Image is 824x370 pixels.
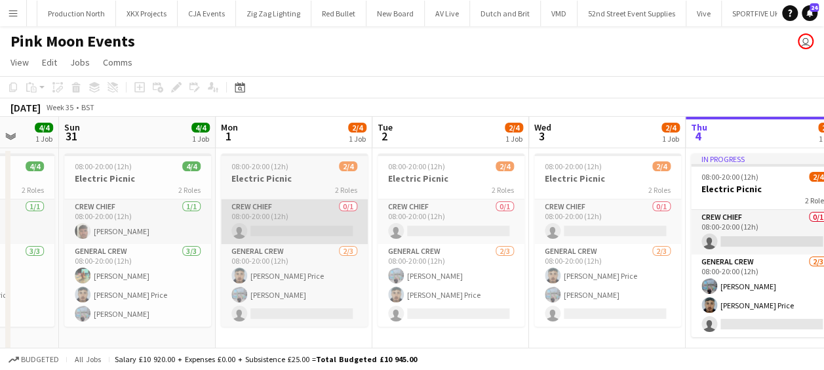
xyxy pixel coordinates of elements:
span: Budgeted [21,355,59,364]
a: 24 [802,5,817,21]
button: Production North [37,1,116,26]
span: Comms [103,56,132,68]
div: Salary £10 920.00 + Expenses £0.00 + Subsistence £25.00 = [115,354,417,364]
span: View [10,56,29,68]
span: All jobs [72,354,104,364]
a: Edit [37,54,62,71]
button: New Board [366,1,425,26]
span: Week 35 [43,102,76,112]
button: 52nd Street Event Supplies [578,1,686,26]
button: CJA Events [178,1,236,26]
h1: Pink Moon Events [10,31,135,51]
button: Red Bullet [311,1,366,26]
a: View [5,54,34,71]
button: AV Live [425,1,470,26]
button: Zig Zag Lighting [236,1,311,26]
button: Vive [686,1,722,26]
div: BST [81,102,94,112]
span: 24 [810,3,819,12]
button: Dutch and Brit [470,1,541,26]
a: Comms [98,54,138,71]
span: Jobs [70,56,90,68]
app-user-avatar: Dominic Riley [798,33,814,49]
span: Total Budgeted £10 945.00 [316,354,417,364]
button: SPORTFIVE UK [722,1,791,26]
a: Jobs [65,54,95,71]
button: XKX Projects [116,1,178,26]
div: [DATE] [10,101,41,114]
button: Budgeted [7,352,61,367]
span: Edit [42,56,57,68]
button: VMD [541,1,578,26]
